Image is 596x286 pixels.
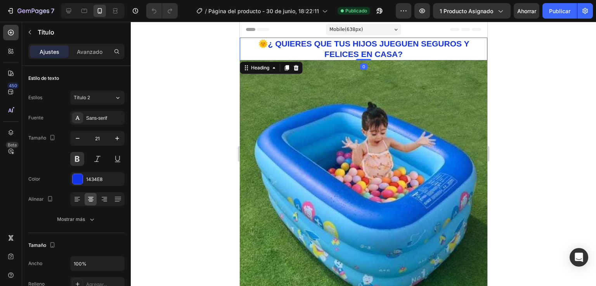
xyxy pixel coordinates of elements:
font: Tamaño [28,135,46,141]
font: Publicar [549,8,570,14]
font: Sans-serif [86,115,107,121]
font: Título [38,28,54,36]
font: Publicado [345,8,367,14]
font: Estilos [28,95,42,100]
font: Tamaño [28,242,46,248]
input: Auto [71,257,124,270]
font: / [205,8,207,14]
font: 1 producto asignado [440,8,493,14]
div: Deshacer/Rehacer [146,3,178,19]
iframe: Área de diseño [240,22,487,286]
font: Estilo de texto [28,75,59,81]
font: Fuente [28,115,43,121]
button: Ahorrar [514,3,539,19]
button: 1 producto asignado [433,3,511,19]
button: Mostrar más [28,212,125,226]
font: 1434E8 [86,176,102,182]
font: 450 [9,83,17,88]
font: Mostrar más [57,216,85,222]
font: Alinear [28,196,44,202]
font: 7 [51,7,54,15]
p: Título [38,28,121,37]
font: Ajustes [40,48,59,55]
font: Ahorrar [517,8,536,14]
button: Publicar [542,3,577,19]
button: 7 [3,3,58,19]
font: Avanzado [77,48,102,55]
font: Título 2 [74,95,90,100]
font: Color [28,176,40,182]
font: Ancho [28,260,42,266]
font: Página del producto - 30 de junio, 18:22:11 [208,8,319,14]
font: Beta [8,142,17,148]
div: Abrir Intercom Messenger [570,248,588,267]
button: Título 2 [70,91,125,105]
